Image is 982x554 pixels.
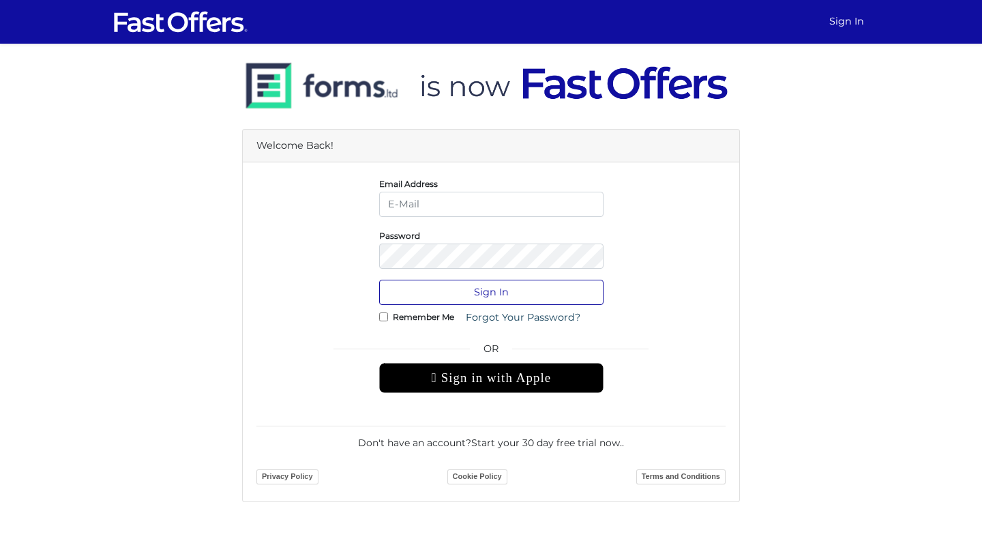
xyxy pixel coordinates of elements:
button: Sign In [379,280,604,305]
input: E-Mail [379,192,604,217]
a: Privacy Policy [256,469,318,484]
a: Forgot Your Password? [457,305,589,330]
a: Cookie Policy [447,469,507,484]
label: Email Address [379,182,438,186]
div: Sign in with Apple [379,363,604,393]
label: Remember Me [393,315,454,319]
label: Password [379,234,420,237]
div: Don't have an account? . [256,426,726,450]
a: Terms and Conditions [636,469,726,484]
a: Start your 30 day free trial now. [471,437,622,449]
a: Sign In [824,8,869,35]
span: OR [379,341,604,363]
div: Welcome Back! [243,130,739,162]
